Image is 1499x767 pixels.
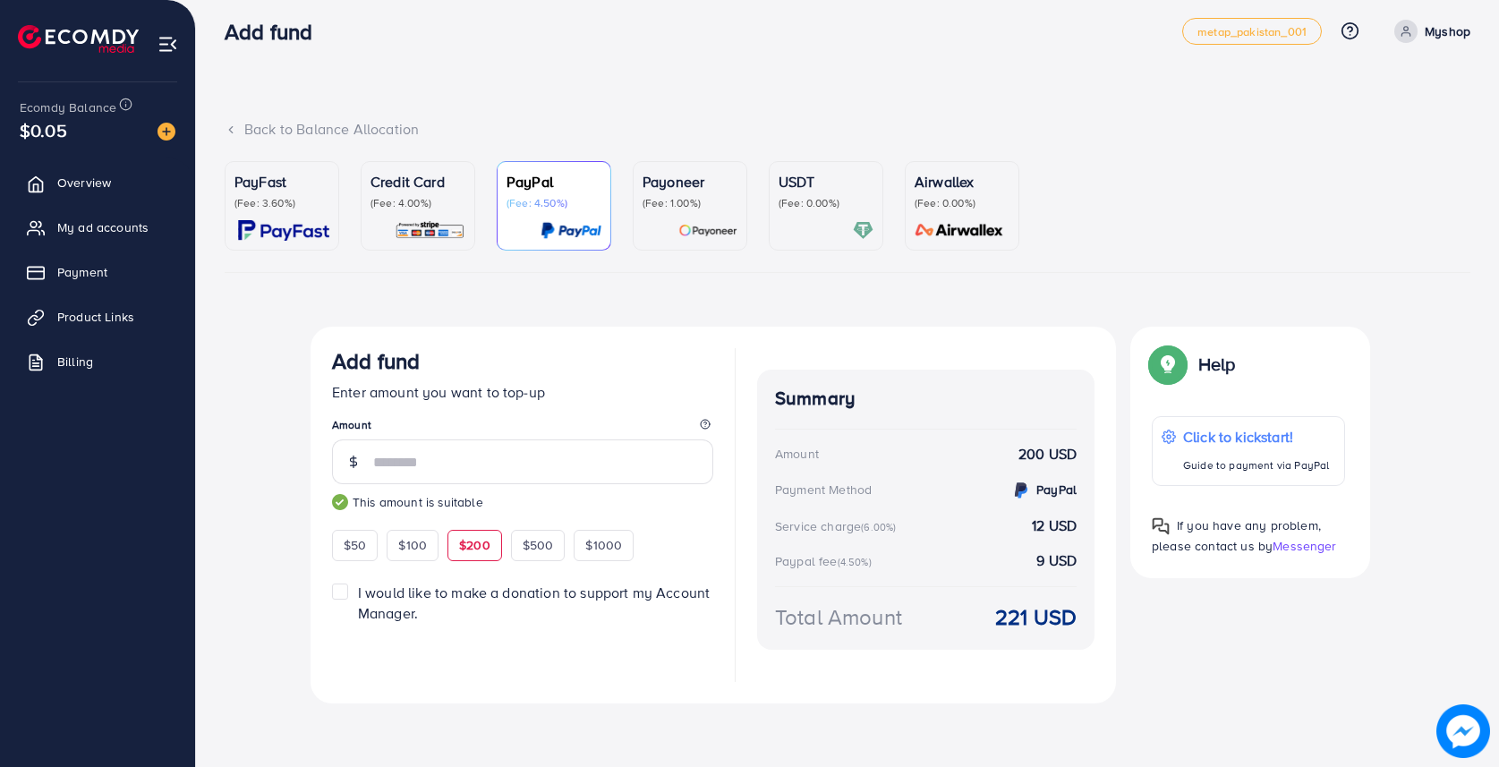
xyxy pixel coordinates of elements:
img: card [678,220,737,241]
p: (Fee: 0.00%) [915,196,1009,210]
strong: 9 USD [1036,550,1077,571]
p: Help [1198,354,1236,375]
p: (Fee: 4.00%) [370,196,465,210]
div: Paypal fee [775,552,877,570]
span: $1000 [585,536,622,554]
img: menu [158,34,178,55]
iframe: PayPal [534,645,713,677]
p: (Fee: 1.00%) [643,196,737,210]
h3: Add fund [225,19,327,45]
p: (Fee: 0.00%) [779,196,873,210]
span: Billing [57,353,93,371]
a: Product Links [13,299,182,335]
div: Total Amount [775,601,902,633]
div: Amount [775,445,819,463]
span: $50 [344,536,366,554]
small: This amount is suitable [332,493,713,511]
p: Guide to payment via PayPal [1183,455,1329,476]
p: Enter amount you want to top-up [332,381,713,403]
span: My ad accounts [57,218,149,236]
span: If you have any problem, please contact us by [1152,516,1321,555]
small: (6.00%) [861,520,896,534]
h3: Add fund [332,348,420,374]
a: metap_pakistan_001 [1182,18,1322,45]
div: Payment Method [775,481,872,499]
span: Messenger [1273,537,1336,555]
p: Payoneer [643,171,737,192]
a: Myshop [1387,20,1470,43]
img: credit [1010,480,1032,501]
a: My ad accounts [13,209,182,245]
div: Back to Balance Allocation [225,119,1470,140]
div: Service charge [775,517,901,535]
p: Click to kickstart! [1183,426,1329,447]
p: Airwallex [915,171,1009,192]
a: Overview [13,165,182,200]
strong: 200 USD [1018,444,1077,464]
legend: Amount [332,417,713,439]
span: Payment [57,263,107,281]
p: (Fee: 3.60%) [234,196,329,210]
strong: PayPal [1036,481,1077,499]
p: Myshop [1425,21,1470,42]
img: image [1436,704,1490,758]
img: card [395,220,465,241]
a: Payment [13,254,182,290]
p: PayPal [507,171,601,192]
p: Credit Card [370,171,465,192]
h4: Summary [775,388,1077,410]
span: $200 [459,536,490,554]
strong: 221 USD [995,601,1077,633]
p: (Fee: 4.50%) [507,196,601,210]
span: metap_pakistan_001 [1197,26,1307,38]
strong: 12 USD [1032,516,1077,536]
span: $0.05 [20,117,67,143]
span: $100 [398,536,427,554]
span: $500 [523,536,554,554]
a: Billing [13,344,182,379]
img: Popup guide [1152,517,1170,535]
img: logo [18,25,139,53]
img: guide [332,494,348,510]
span: Overview [57,174,111,192]
p: USDT [779,171,873,192]
span: Ecomdy Balance [20,98,116,116]
img: card [909,220,1009,241]
img: image [158,123,175,141]
img: card [238,220,329,241]
img: card [853,220,873,241]
span: I would like to make a donation to support my Account Manager. [358,583,710,623]
small: (4.50%) [838,555,872,569]
img: card [541,220,601,241]
p: PayFast [234,171,329,192]
img: Popup guide [1152,348,1184,380]
span: Product Links [57,308,134,326]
